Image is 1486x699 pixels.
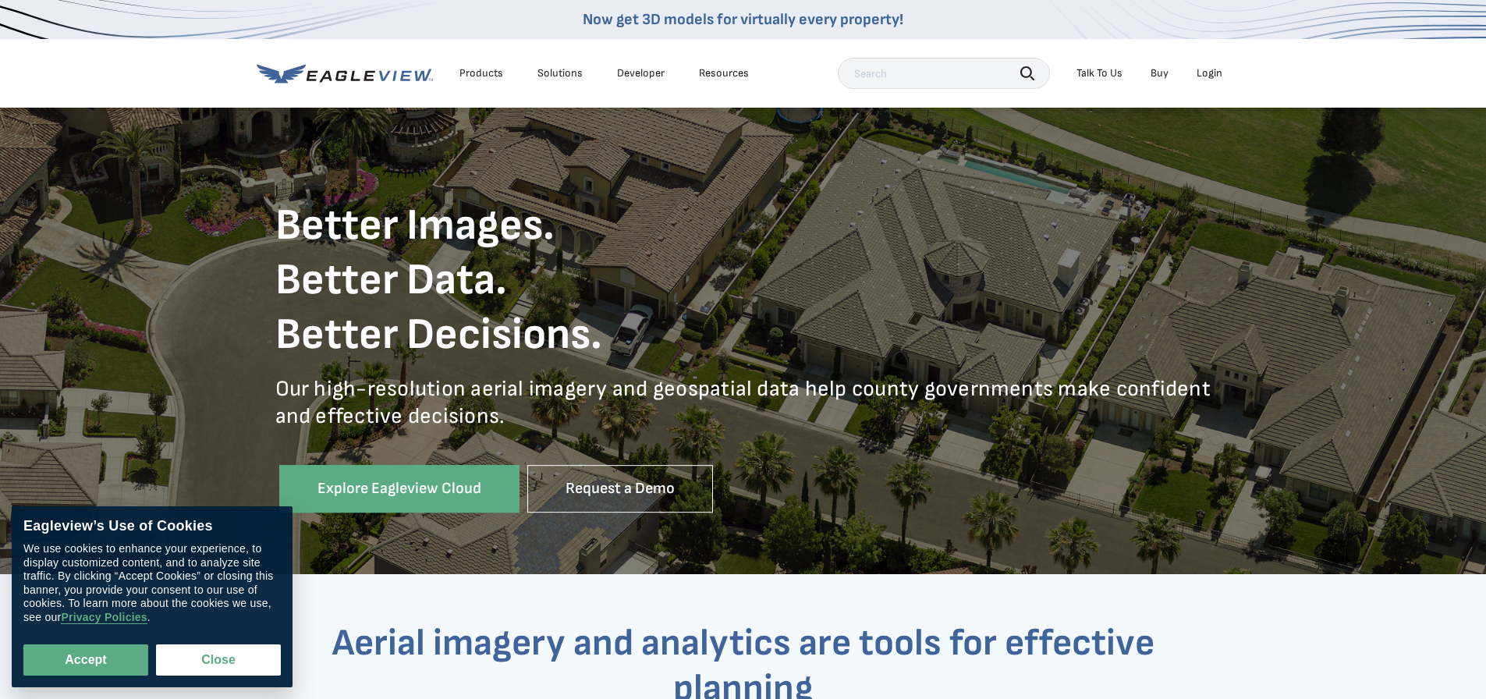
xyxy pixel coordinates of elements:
[156,644,281,676] button: Close
[527,465,713,513] a: Request a Demo
[1076,66,1122,80] div: Talk To Us
[279,465,520,513] a: Explore Eagleview Cloud
[583,10,903,29] a: Now get 3D models for virtually every property!
[275,199,1211,363] h1: Better Images. Better Data. Better Decisions.
[459,66,503,80] div: Products
[275,375,1211,453] p: Our high-resolution aerial imagery and geospatial data help county governments make confident and...
[699,66,749,80] div: Resources
[61,612,147,625] a: Privacy Policies
[23,644,148,676] button: Accept
[838,58,1050,89] input: Search
[537,66,583,80] div: Solutions
[23,543,281,625] div: We use cookies to enhance your experience, to display customized content, and to analyze site tra...
[23,518,281,535] div: Eagleview’s Use of Cookies
[1197,66,1222,80] div: Login
[1151,66,1169,80] a: Buy
[617,66,665,80] a: Developer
